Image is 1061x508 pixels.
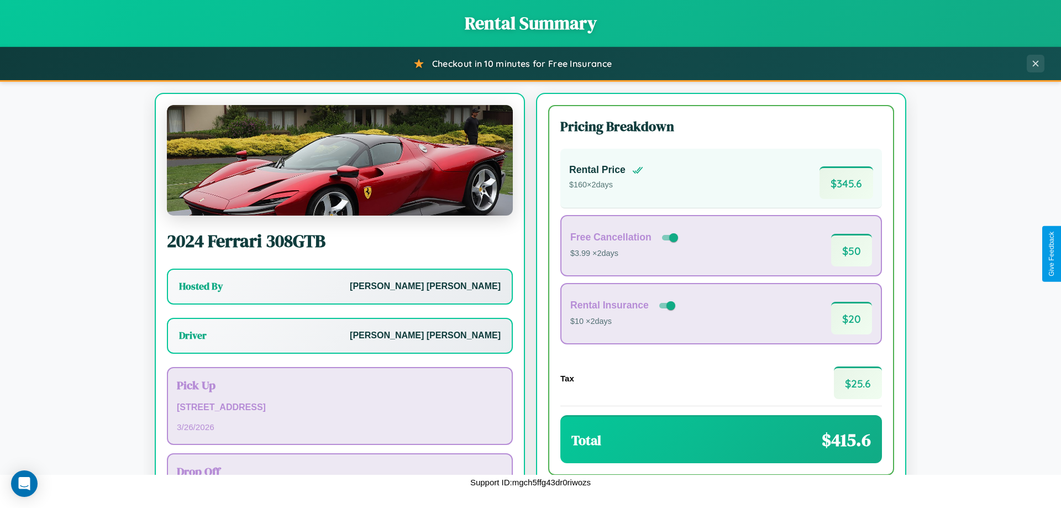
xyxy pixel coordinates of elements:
[177,463,503,479] h3: Drop Off
[167,229,513,253] h2: 2024 Ferrari 308GTB
[11,11,1050,35] h1: Rental Summary
[177,377,503,393] h3: Pick Up
[179,329,207,342] h3: Driver
[470,475,591,490] p: Support ID: mgch5ffg43dr0riwozs
[177,420,503,434] p: 3 / 26 / 2026
[834,366,882,399] span: $ 25.6
[569,164,626,176] h4: Rental Price
[822,428,871,452] span: $ 415.6
[570,232,652,243] h4: Free Cancellation
[350,328,501,344] p: [PERSON_NAME] [PERSON_NAME]
[1048,232,1055,276] div: Give Feedback
[820,166,873,199] span: $ 345.6
[570,247,680,261] p: $3.99 × 2 days
[177,400,503,416] p: [STREET_ADDRESS]
[569,178,643,192] p: $ 160 × 2 days
[571,431,601,449] h3: Total
[432,58,612,69] span: Checkout in 10 minutes for Free Insurance
[570,300,649,311] h4: Rental Insurance
[350,279,501,295] p: [PERSON_NAME] [PERSON_NAME]
[560,374,574,383] h4: Tax
[179,280,223,293] h3: Hosted By
[11,470,38,497] div: Open Intercom Messenger
[831,302,872,334] span: $ 20
[570,315,677,329] p: $10 × 2 days
[831,234,872,266] span: $ 50
[560,117,882,135] h3: Pricing Breakdown
[167,105,513,216] img: Ferrari 308GTB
